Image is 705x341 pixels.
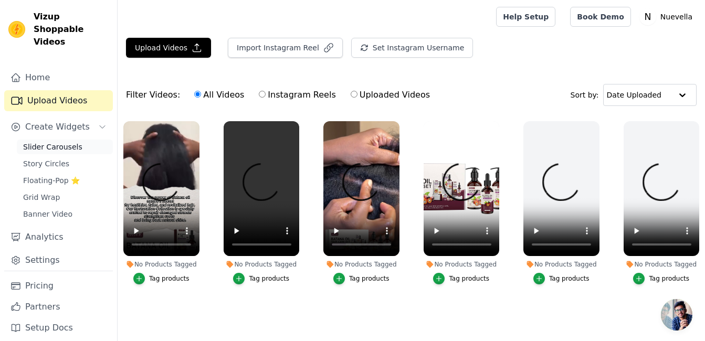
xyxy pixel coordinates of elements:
[123,260,199,269] div: No Products Tagged
[351,91,357,98] input: Uploaded Videos
[233,273,289,284] button: Tag products
[224,260,300,269] div: No Products Tagged
[533,273,590,284] button: Tag products
[570,7,630,27] a: Book Demo
[549,274,590,283] div: Tag products
[4,250,113,271] a: Settings
[496,7,555,27] a: Help Setup
[23,192,60,203] span: Grid Wrap
[644,12,651,22] text: N
[424,260,500,269] div: No Products Tagged
[17,207,113,221] a: Banner Video
[133,273,190,284] button: Tag products
[323,260,399,269] div: No Products Tagged
[4,317,113,338] a: Setup Docs
[649,274,689,283] div: Tag products
[523,260,599,269] div: No Products Tagged
[4,90,113,111] a: Upload Videos
[4,67,113,88] a: Home
[350,88,430,102] label: Uploaded Videos
[8,21,25,38] img: Vizup
[126,83,436,107] div: Filter Videos:
[34,10,109,48] span: Vizup Shoppable Videos
[624,260,700,269] div: No Products Tagged
[4,275,113,296] a: Pricing
[571,84,697,106] div: Sort by:
[258,88,336,102] label: Instagram Reels
[17,156,113,171] a: Story Circles
[449,274,489,283] div: Tag products
[249,274,289,283] div: Tag products
[4,296,113,317] a: Partners
[25,121,90,133] span: Create Widgets
[149,274,190,283] div: Tag products
[23,175,80,186] span: Floating-Pop ⭐
[433,273,489,284] button: Tag products
[23,142,82,152] span: Slider Carousels
[656,7,697,26] p: Nuevella
[17,190,113,205] a: Grid Wrap
[194,91,201,98] input: All Videos
[333,273,390,284] button: Tag products
[633,273,689,284] button: Tag products
[23,209,72,219] span: Banner Video
[126,38,211,58] button: Upload Videos
[23,158,69,169] span: Story Circles
[17,140,113,154] a: Slider Carousels
[661,299,692,331] div: Open chat
[228,38,343,58] button: Import Instagram Reel
[639,7,697,26] button: N Nuevella
[349,274,390,283] div: Tag products
[4,227,113,248] a: Analytics
[194,88,245,102] label: All Videos
[351,38,473,58] button: Set Instagram Username
[259,91,266,98] input: Instagram Reels
[4,116,113,137] button: Create Widgets
[17,173,113,188] a: Floating-Pop ⭐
